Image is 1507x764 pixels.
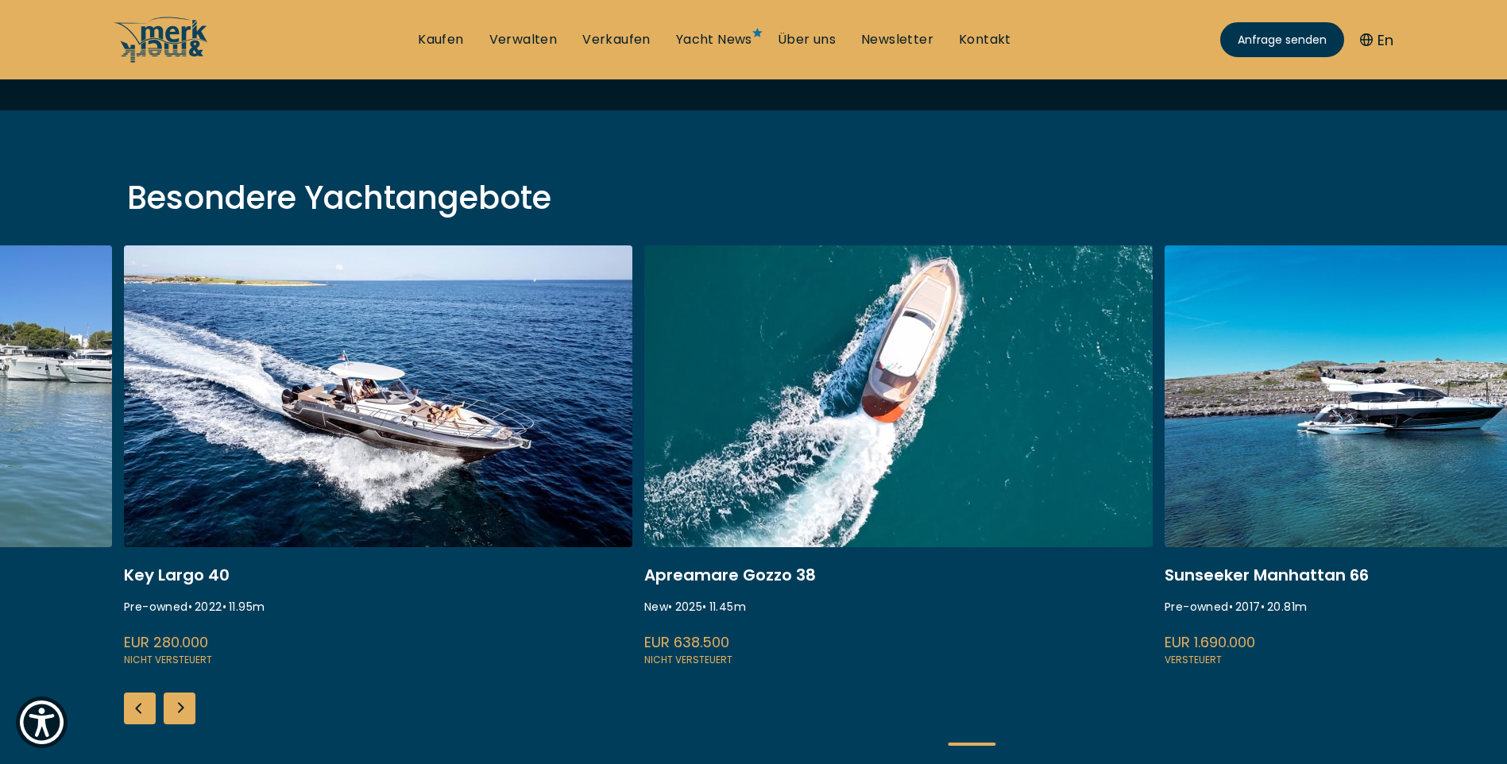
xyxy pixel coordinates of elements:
button: Show Accessibility Preferences [16,696,68,748]
a: Verwalten [489,31,558,48]
button: En [1360,29,1393,51]
div: Previous slide [124,693,156,724]
span: Anfrage senden [1238,32,1327,48]
a: Anfrage senden [1220,22,1344,57]
a: Kaufen [418,31,463,48]
div: Next slide [164,693,195,724]
a: Verkaufen [582,31,651,48]
a: Über uns [778,31,836,48]
a: Yacht News [676,31,752,48]
a: Newsletter [861,31,933,48]
a: Kontakt [959,31,1011,48]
